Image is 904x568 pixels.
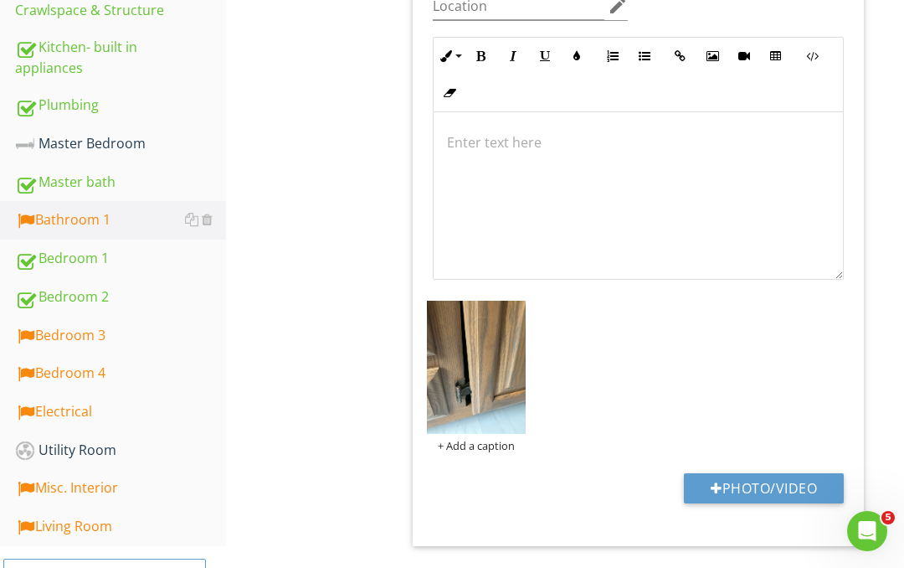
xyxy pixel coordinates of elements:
img: photo.jpg [427,301,526,434]
button: Insert Image (⌘P) [696,40,728,72]
button: Insert Link (⌘K) [665,40,696,72]
div: Master Bedroom [15,133,226,155]
div: Bathroom 1 [15,209,226,231]
button: Photo/Video [684,473,844,503]
button: Inline Style [434,40,465,72]
div: Living Room [15,516,226,538]
button: Ordered List [597,40,629,72]
button: Colors [561,40,593,72]
iframe: Intercom live chat [847,511,887,551]
button: Unordered List [629,40,660,72]
button: Bold (⌘B) [465,40,497,72]
div: Master bath [15,172,226,194]
div: Bedroom 3 [15,325,226,347]
span: 5 [881,511,895,524]
div: Bedroom 2 [15,287,226,308]
button: Code View [796,40,828,72]
div: Bedroom 1 [15,248,226,270]
button: Underline (⌘U) [529,40,561,72]
div: Plumbing [15,95,226,116]
button: Insert Table [760,40,792,72]
div: Utility Room [15,440,226,462]
div: Bedroom 4 [15,363,226,385]
div: + Add a caption [427,439,526,452]
div: Electrical [15,401,226,423]
div: Kitchen- built in appliances [15,37,226,79]
button: Insert Video [728,40,760,72]
button: Italic (⌘I) [497,40,529,72]
div: Misc. Interior [15,478,226,499]
button: Clear Formatting [434,77,465,109]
